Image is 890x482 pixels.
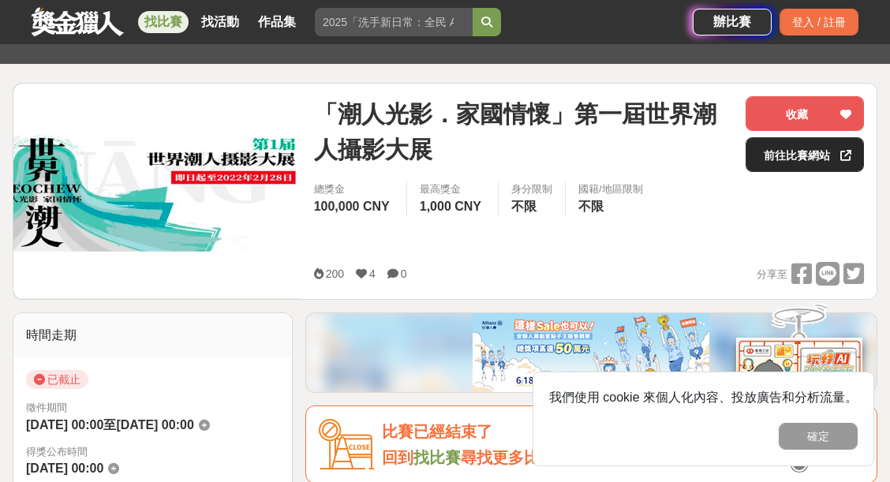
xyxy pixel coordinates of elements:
button: 收藏 [746,96,864,131]
span: 200 [326,267,344,280]
span: [DATE] 00:00 [116,418,193,432]
span: 4 [369,267,376,280]
div: 登入 / 註冊 [780,9,858,35]
a: 找活動 [195,11,245,33]
span: 我們使用 cookie 來個人化內容、投放廣告和分析流量。 [549,390,858,404]
a: 辦比賽 [693,9,772,35]
span: [DATE] 00:00 [26,461,103,475]
span: 徵件期間 [26,402,67,413]
span: 不限 [578,200,604,213]
a: 找比賽 [413,449,461,466]
span: 尋找更多比賽/活動吧！ [461,449,623,466]
span: 總獎金 [314,181,394,197]
span: 100,000 CNY [314,200,390,213]
span: 最高獎金 [420,181,485,197]
div: 身分限制 [511,181,552,197]
div: 時間走期 [13,313,292,357]
button: 確定 [779,423,858,450]
span: 已截止 [26,370,88,389]
span: 「潮人光影．家國情懷」第一屆世界潮人攝影大展 [314,96,733,167]
span: 至 [103,418,116,432]
a: 前往比賽網站 [746,137,864,172]
span: 不限 [511,200,537,213]
span: [DATE] 00:00 [26,418,103,432]
span: 回到 [382,449,413,466]
div: 國籍/地區限制 [578,181,643,197]
span: 0 [401,267,407,280]
a: 找比賽 [138,11,189,33]
div: 比賽已經結束了 [382,419,864,445]
a: 作品集 [252,11,302,33]
img: Cover Image [13,84,298,298]
img: Icon [319,419,374,470]
span: 1,000 CNY [420,200,481,213]
span: 分享至 [757,263,787,286]
input: 2025「洗手新日常：全民 ALL IN」洗手歌全台徵選 [315,8,473,36]
span: 得獎公布時間 [26,444,279,460]
img: d2146d9a-e6f6-4337-9592-8cefde37ba6b.png [736,338,862,443]
img: 386af5bf-fbe2-4d43-ae68-517df2b56ae5.png [473,313,709,392]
